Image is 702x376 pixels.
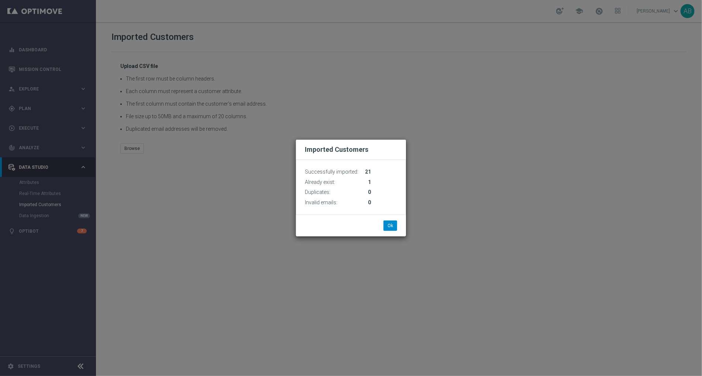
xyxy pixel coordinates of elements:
span: Duplicates: [305,189,330,195]
span: Successfully imported: [305,169,358,175]
span: 0 [368,199,371,206]
button: Ok [383,221,397,231]
span: 21 [365,169,371,175]
span: 0 [368,189,371,195]
span: Already exist: [305,179,335,185]
span: 1 [368,179,371,185]
span: Invalid emails: [305,199,337,206]
h2: Imported Customers [305,145,368,154]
